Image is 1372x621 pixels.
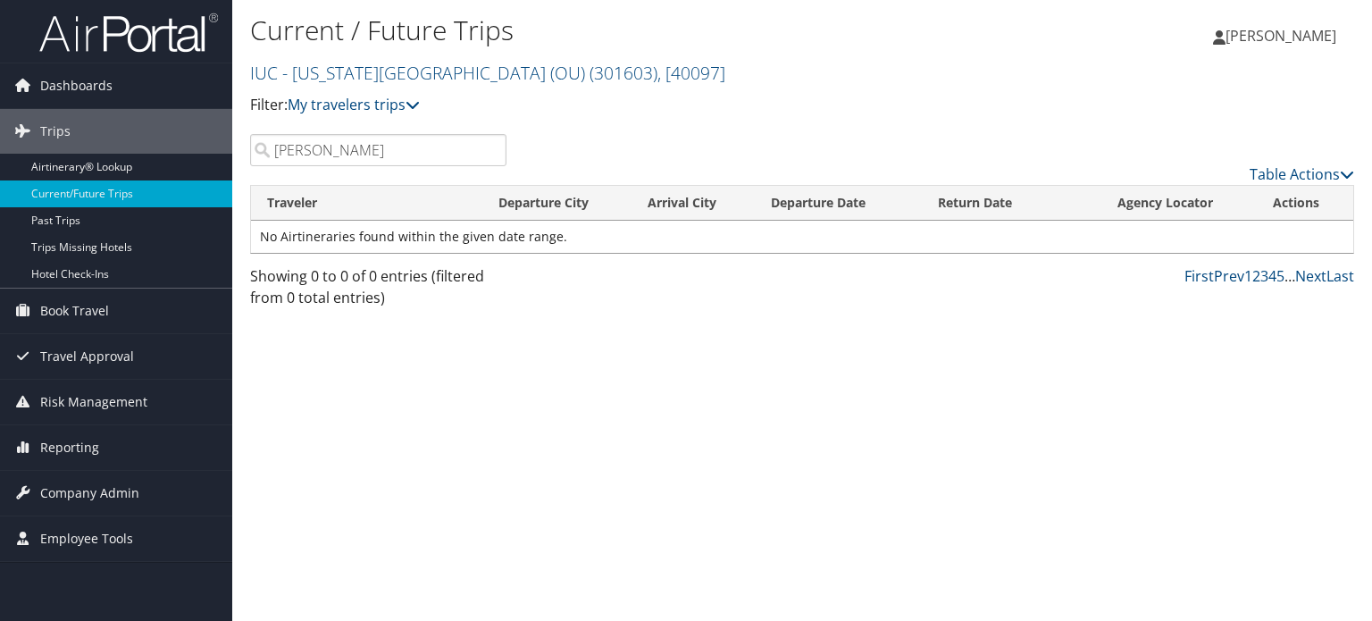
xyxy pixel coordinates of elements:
[482,186,632,221] th: Departure City: activate to sort column ascending
[251,186,482,221] th: Traveler: activate to sort column ascending
[1101,186,1258,221] th: Agency Locator: activate to sort column ascending
[40,334,134,379] span: Travel Approval
[1184,266,1214,286] a: First
[1326,266,1354,286] a: Last
[250,265,506,317] div: Showing 0 to 0 of 0 entries (filtered from 0 total entries)
[1213,9,1354,63] a: [PERSON_NAME]
[1276,266,1284,286] a: 5
[1260,266,1268,286] a: 3
[250,12,986,49] h1: Current / Future Trips
[1214,266,1244,286] a: Prev
[632,186,755,221] th: Arrival City: activate to sort column ascending
[288,95,420,114] a: My travelers trips
[250,61,725,85] a: IUC - [US_STATE][GEOGRAPHIC_DATA] (OU)
[40,109,71,154] span: Trips
[1252,266,1260,286] a: 2
[250,94,986,117] p: Filter:
[1226,26,1336,46] span: [PERSON_NAME]
[40,516,133,561] span: Employee Tools
[39,12,218,54] img: airportal-logo.png
[755,186,922,221] th: Departure Date: activate to sort column descending
[40,380,147,424] span: Risk Management
[1268,266,1276,286] a: 4
[1244,266,1252,286] a: 1
[1257,186,1353,221] th: Actions
[40,471,139,516] span: Company Admin
[1250,164,1354,184] a: Table Actions
[250,134,506,166] input: Search Traveler or Arrival City
[251,221,1353,253] td: No Airtineraries found within the given date range.
[1295,266,1326,286] a: Next
[40,63,113,108] span: Dashboards
[40,289,109,333] span: Book Travel
[922,186,1100,221] th: Return Date: activate to sort column ascending
[590,61,657,85] span: ( 301603 )
[1284,266,1295,286] span: …
[657,61,725,85] span: , [ 40097 ]
[40,425,99,470] span: Reporting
